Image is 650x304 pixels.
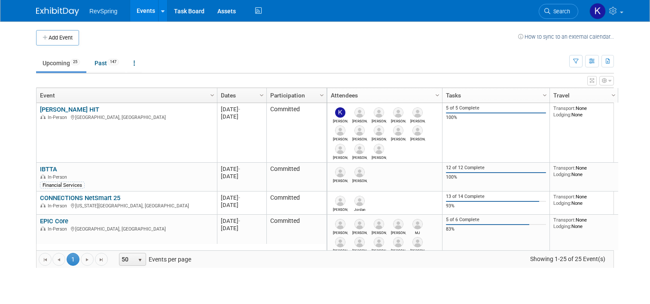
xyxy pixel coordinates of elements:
div: Nicole Rogas [372,229,387,235]
span: - [238,106,240,112]
div: David McCullough [391,247,406,253]
div: Jake Rahn [352,136,367,141]
span: - [238,218,240,224]
img: David McCullough [374,125,384,136]
div: Chad Zingler [391,136,406,141]
div: Patrick Kimpler [410,136,425,141]
span: Lodging: [553,112,571,118]
a: Column Settings [540,88,550,101]
a: [PERSON_NAME] HIT [40,106,99,113]
img: In-Person Event [40,115,46,119]
div: None None [553,105,615,118]
div: Nick Nunez [391,229,406,235]
a: Column Settings [208,88,217,101]
a: Participation [270,88,321,103]
img: Patrick Kimpler [412,125,423,136]
div: Nicole Rogas [352,118,367,123]
div: Jeff Buschow [333,247,348,253]
span: Transport: [553,105,576,111]
a: Tasks [446,88,544,103]
a: Column Settings [257,88,267,101]
img: Eric Langlee [335,196,345,206]
a: EPIC Core [40,217,68,225]
a: IBTTA [40,165,57,173]
div: Eric Langlee [333,206,348,212]
div: [DATE] [221,173,262,180]
span: In-Person [48,203,70,209]
img: Jamie Westby [354,144,365,154]
div: [GEOGRAPHIC_DATA], [GEOGRAPHIC_DATA] [40,113,213,121]
span: 1 [67,253,79,266]
a: Past147 [88,55,125,71]
span: 147 [107,59,119,65]
img: In-Person Event [40,174,46,179]
span: Showing 1-25 of 25 Event(s) [522,253,613,265]
img: Chris Cochran [354,167,365,177]
a: Event [40,88,211,103]
span: Column Settings [610,92,617,99]
div: 5 of 6 Complete [446,217,546,223]
div: None None [553,194,615,206]
div: 100% [446,174,546,180]
div: [US_STATE][GEOGRAPHIC_DATA], [GEOGRAPHIC_DATA] [40,202,213,209]
span: Transport: [553,194,576,200]
div: [DATE] [221,165,262,173]
a: Column Settings [609,88,619,101]
div: Jennifer Hartzler [372,247,387,253]
img: Kelsey Culver [589,3,606,19]
span: Transport: [553,217,576,223]
div: Nick Nunez [372,118,387,123]
a: Travel [553,88,613,103]
img: Scott Cyliax [412,107,423,118]
span: In-Person [48,226,70,232]
div: [DATE] [221,113,262,120]
div: [DATE] [221,194,262,201]
span: Column Settings [258,92,265,99]
div: [GEOGRAPHIC_DATA], [GEOGRAPHIC_DATA] [40,225,213,232]
span: Lodging: [553,223,571,229]
img: Nicole Rogas [374,219,384,229]
span: RevSpring [89,8,117,15]
a: Attendees [331,88,436,103]
img: In-Person Event [40,226,46,231]
img: Monica Agate [412,237,423,247]
span: Transport: [553,165,576,171]
img: Kennon Askew [354,219,365,229]
div: Monica Agate [410,247,425,253]
span: Go to the next page [84,256,91,263]
div: [DATE] [221,225,262,232]
span: In-Person [48,115,70,120]
td: Committed [266,163,327,192]
img: Jake Rahn [354,125,365,136]
img: Nick Nunez [393,219,403,229]
img: Jeff Buschow [374,144,384,154]
div: 13 of 14 Complete [446,194,546,200]
span: 25 [70,59,80,65]
td: Committed [266,192,327,215]
div: [DATE] [221,201,262,209]
img: David McCullough [393,237,403,247]
div: Jamie Westby [352,154,367,160]
div: David McCullough [372,136,387,141]
img: Nicole Rogas [354,107,365,118]
a: How to sync to an external calendar... [518,33,614,40]
div: None None [553,217,615,229]
img: Jennifer Hartzler [374,237,384,247]
div: 12 of 12 Complete [446,165,546,171]
span: Lodging: [553,200,571,206]
img: Jeff Buschow [335,237,345,247]
a: Upcoming25 [36,55,86,71]
img: Andrea Zaczyk [393,107,403,118]
div: Elizabeth Vanschoyck [333,154,348,160]
img: Kate Leitao [335,107,345,118]
a: Dates [221,88,261,103]
span: In-Person [48,174,70,180]
span: - [238,195,240,201]
div: Chris Cochran [352,177,367,183]
img: Chad Zingler [393,125,403,136]
div: Andrea Zaczyk [391,118,406,123]
img: James (Jim) Hosty [335,125,345,136]
img: In-Person Event [40,203,46,207]
div: 83% [446,226,546,232]
span: Column Settings [434,92,441,99]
